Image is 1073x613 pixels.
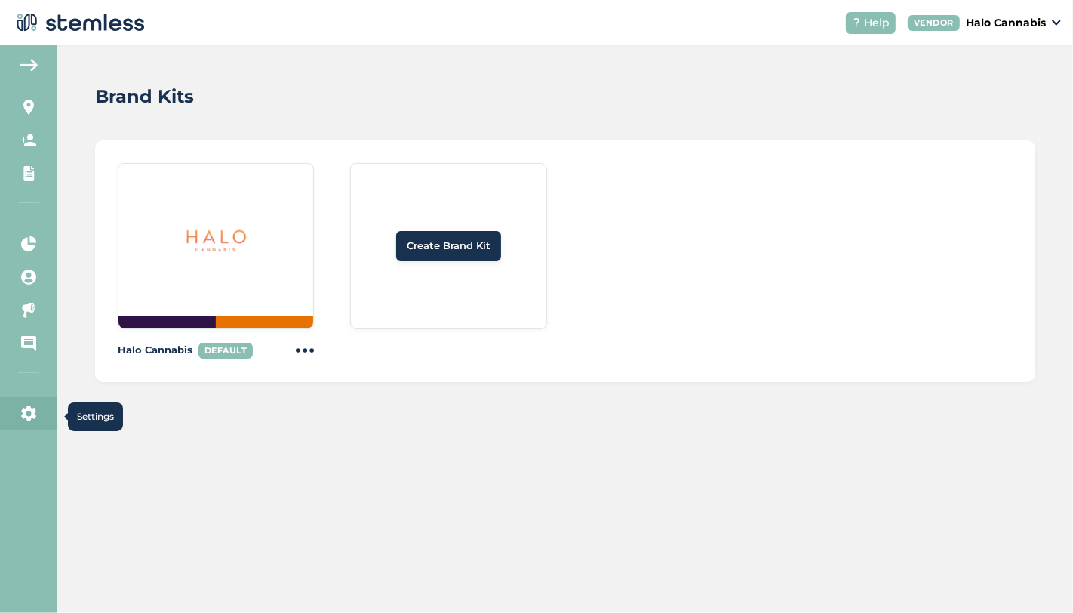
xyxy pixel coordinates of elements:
div: Settings [68,402,123,431]
button: Create Brand Kit [396,231,501,261]
iframe: Chat Widget [998,541,1073,613]
span: Create Brand Kit [407,239,490,254]
h2: Brand Kits [95,83,194,110]
img: icon_down-arrow-small-66adaf34.svg [1052,20,1061,26]
div: DEFAULT [198,343,254,359]
img: Brand Logo [180,204,252,276]
h3: Halo Cannabis [118,343,192,358]
img: icon-arrow-back-accent-c549486e.svg [20,59,38,71]
div: VENDOR [908,15,960,31]
p: Halo Cannabis [966,15,1046,31]
img: icon-dots-c339c240.svg [296,341,314,359]
img: icon-help-white-03924b79.svg [852,18,861,27]
span: Help [864,15,890,31]
img: logo-dark-0685b13c.svg [12,8,145,38]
